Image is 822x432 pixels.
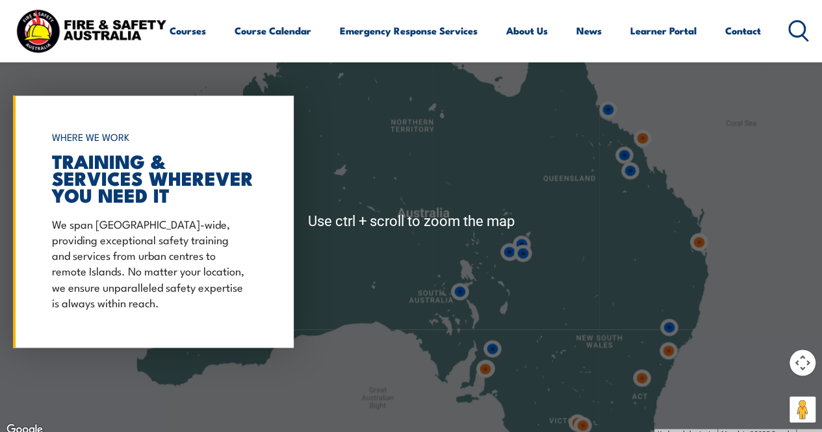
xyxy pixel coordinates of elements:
[170,15,206,46] a: Courses
[790,396,816,422] button: Drag Pegman onto the map to open Street View
[52,216,248,309] p: We span [GEOGRAPHIC_DATA]-wide, providing exceptional safety training and services from urban cen...
[52,152,248,203] h2: TRAINING & SERVICES WHEREVER YOU NEED IT
[790,349,816,375] button: Map camera controls
[630,15,697,46] a: Learner Portal
[576,15,602,46] a: News
[340,15,478,46] a: Emergency Response Services
[725,15,761,46] a: Contact
[235,15,311,46] a: Course Calendar
[52,125,248,149] h6: WHERE WE WORK
[506,15,548,46] a: About Us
